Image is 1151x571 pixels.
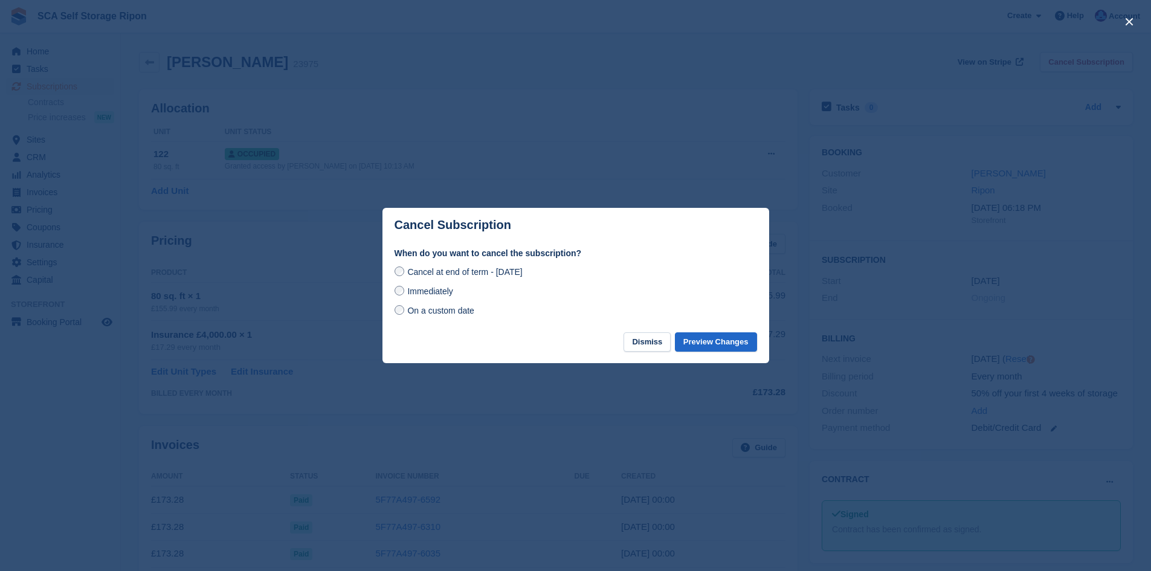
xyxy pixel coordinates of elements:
button: close [1120,12,1139,31]
span: Immediately [407,286,453,296]
input: On a custom date [395,305,404,315]
button: Preview Changes [675,332,757,352]
button: Dismiss [624,332,671,352]
input: Cancel at end of term - [DATE] [395,266,404,276]
label: When do you want to cancel the subscription? [395,247,757,260]
span: Cancel at end of term - [DATE] [407,267,522,277]
input: Immediately [395,286,404,295]
p: Cancel Subscription [395,218,511,232]
span: On a custom date [407,306,474,315]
